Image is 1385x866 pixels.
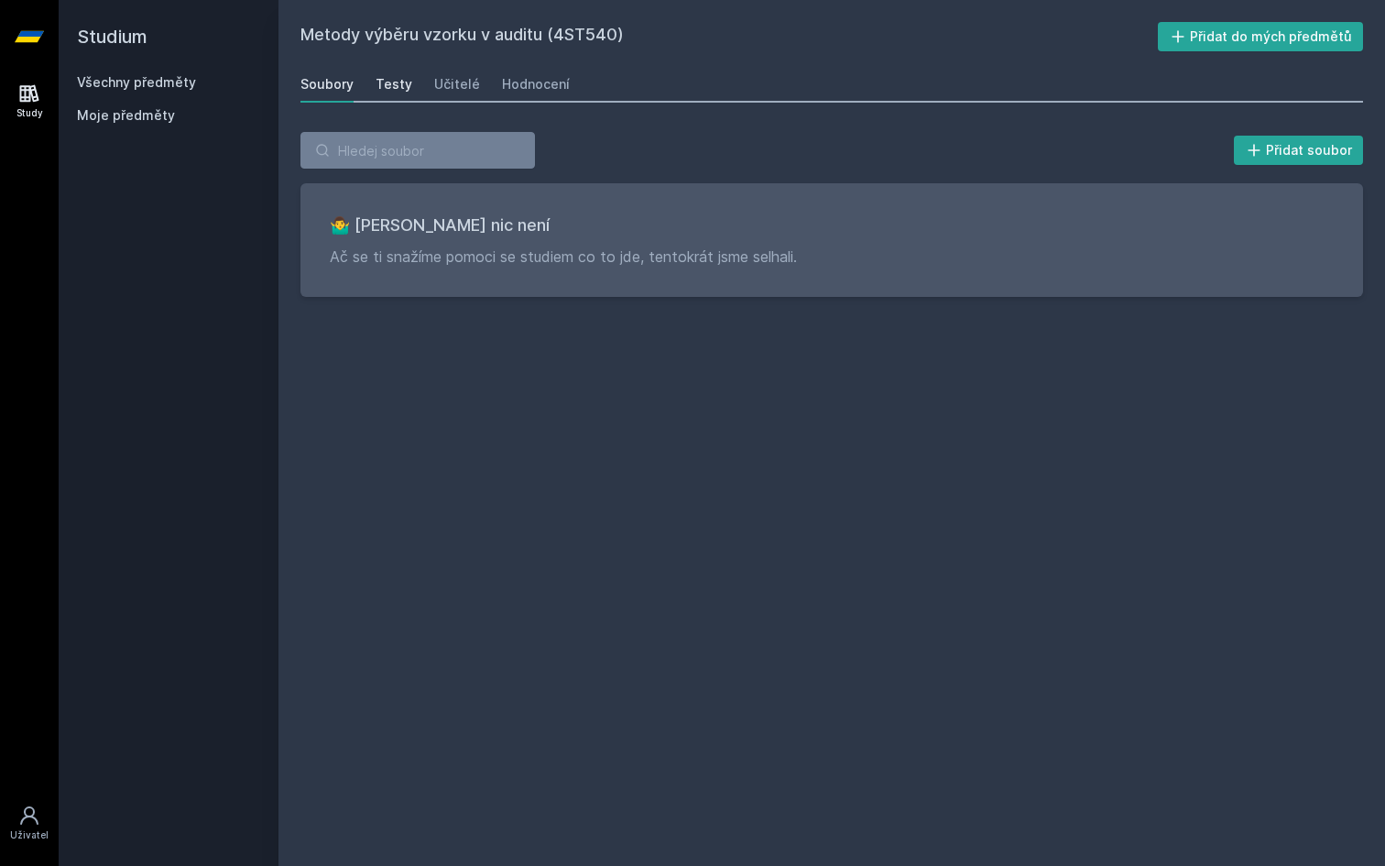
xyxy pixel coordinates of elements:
[376,75,412,93] div: Testy
[300,66,354,103] a: Soubory
[300,132,535,169] input: Hledej soubor
[1158,22,1364,51] button: Přidat do mých předmětů
[330,213,1334,238] h3: 🤷‍♂️ [PERSON_NAME] nic není
[300,75,354,93] div: Soubory
[4,73,55,129] a: Study
[330,246,1334,268] p: Ač se ti snažíme pomoci se studiem co to jde, tentokrát jsme selhali.
[77,74,196,90] a: Všechny předměty
[1234,136,1364,165] button: Přidat soubor
[4,795,55,851] a: Uživatel
[502,66,570,103] a: Hodnocení
[502,75,570,93] div: Hodnocení
[77,106,175,125] span: Moje předměty
[434,75,480,93] div: Učitelé
[376,66,412,103] a: Testy
[300,22,1158,51] h2: Metody výběru vzorku v auditu (4ST540)
[16,106,43,120] div: Study
[434,66,480,103] a: Učitelé
[10,828,49,842] div: Uživatel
